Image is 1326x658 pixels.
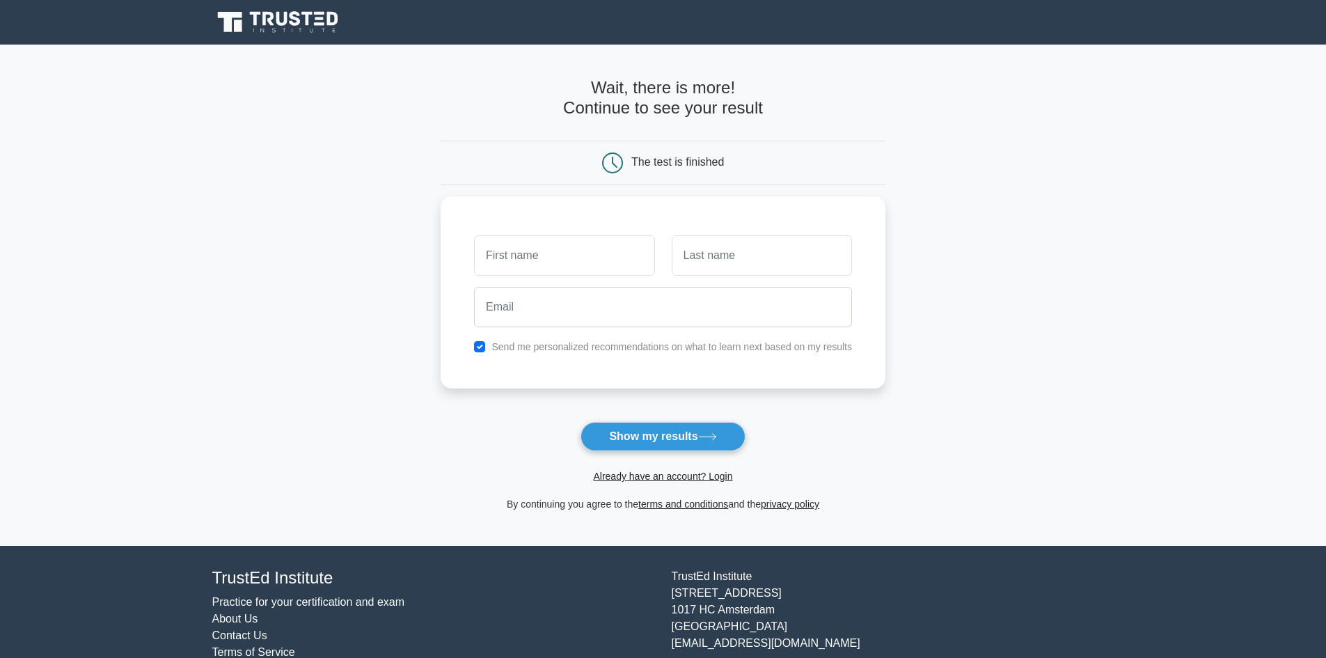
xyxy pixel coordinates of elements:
a: privacy policy [761,499,819,510]
a: Terms of Service [212,646,295,658]
div: By continuing you agree to the and the [432,496,894,512]
h4: TrustEd Institute [212,568,655,588]
label: Send me personalized recommendations on what to learn next based on my results [491,341,852,352]
a: Contact Us [212,629,267,641]
input: First name [474,235,654,276]
input: Last name [672,235,852,276]
input: Email [474,287,852,327]
button: Show my results [581,422,745,451]
a: About Us [212,613,258,625]
h4: Wait, there is more! Continue to see your result [441,78,885,118]
a: Already have an account? Login [593,471,732,482]
div: The test is finished [631,156,724,168]
a: Practice for your certification and exam [212,596,405,608]
a: terms and conditions [638,499,728,510]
